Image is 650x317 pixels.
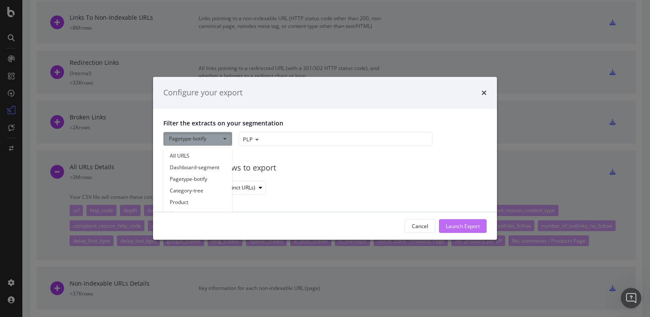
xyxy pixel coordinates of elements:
[163,208,232,220] a: Pagetype
[243,135,253,143] span: PLP
[446,223,480,230] div: Launch Export
[163,173,232,185] a: Pagetype-botify
[153,77,497,240] div: modal
[621,288,641,308] iframe: Intercom live chat
[163,87,242,98] div: Configure your export
[405,219,435,233] button: Cancel
[481,87,487,98] div: times
[412,223,428,230] div: Cancel
[163,197,232,208] a: Product
[163,148,232,268] ul: Pagetype-botify
[163,132,232,146] button: Pagetype-botify
[439,219,487,233] button: Launch Export
[163,119,487,128] p: Filter the extracts on your segmentation
[163,162,232,173] a: Dashboard-segment
[163,162,487,174] div: Define a limit of rows to export
[163,150,232,162] a: All URLS
[163,185,232,196] a: Category-tree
